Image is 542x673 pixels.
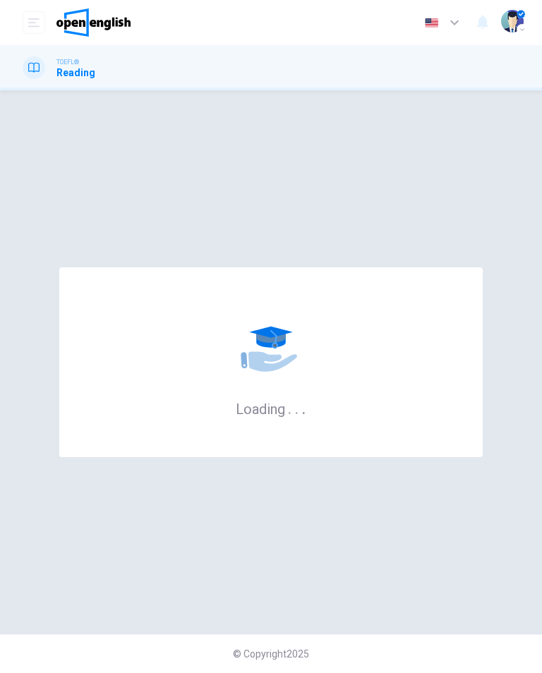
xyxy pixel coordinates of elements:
img: en [423,18,440,28]
h6: Loading [236,399,306,418]
img: OpenEnglish logo [56,8,131,37]
h1: Reading [56,67,95,78]
h6: . [287,396,292,419]
h6: . [301,396,306,419]
h6: . [294,396,299,419]
span: © Copyright 2025 [233,648,309,660]
img: Profile picture [501,10,524,32]
span: TOEFL® [56,57,79,67]
button: open mobile menu [23,11,45,34]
